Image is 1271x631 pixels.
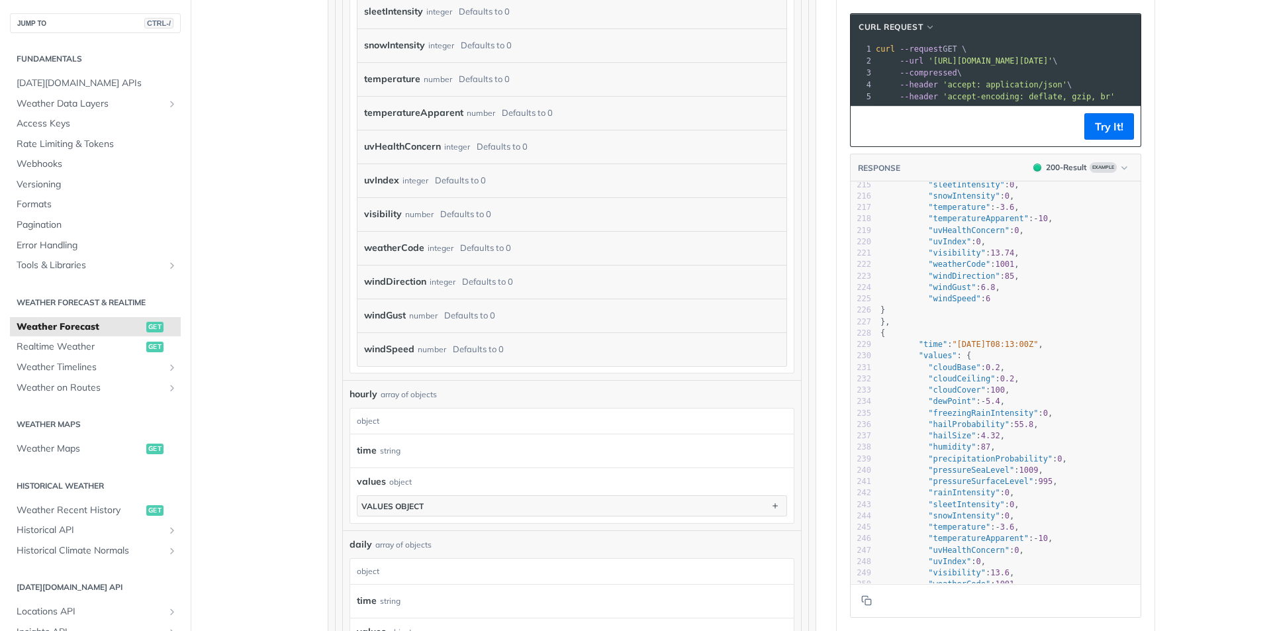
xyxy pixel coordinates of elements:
[990,248,1014,258] span: 13.74
[900,68,957,77] span: --compressed
[857,162,901,175] button: RESPONSE
[928,180,1005,189] span: "sleetIntensity"
[380,441,400,460] div: string
[357,591,377,610] label: time
[876,56,1058,66] span: \
[17,381,164,395] span: Weather on Routes
[981,431,1000,440] span: 4.32
[880,363,1005,372] span: : ,
[10,480,181,492] h2: Historical Weather
[880,557,986,566] span: : ,
[880,431,1005,440] span: : ,
[364,171,399,190] label: uvIndex
[17,544,164,558] span: Historical Climate Normals
[880,579,1019,589] span: : ,
[440,205,491,224] div: Defaults to 0
[851,55,873,67] div: 2
[426,2,452,21] div: integer
[851,213,871,224] div: 218
[928,488,1000,497] span: "rainIntensity"
[462,272,513,291] div: Defaults to 0
[17,239,177,252] span: Error Handling
[364,272,426,291] label: windDirection
[389,476,412,488] div: object
[851,91,873,103] div: 5
[928,248,986,258] span: "visibility"
[995,260,1014,269] span: 1001
[928,56,1053,66] span: '[URL][DOMAIN_NAME][DATE]'
[876,44,895,54] span: curl
[880,488,1014,497] span: : ,
[851,522,871,533] div: 245
[851,373,871,385] div: 232
[424,70,452,89] div: number
[17,158,177,171] span: Webhooks
[851,556,871,567] div: 248
[919,340,947,349] span: "time"
[1014,546,1019,555] span: 0
[880,351,971,360] span: : {
[10,94,181,114] a: Weather Data LayersShow subpages for Weather Data Layers
[851,579,871,590] div: 250
[943,92,1115,101] span: 'accept-encoding: deflate, gzip, br'
[461,36,512,55] div: Defaults to 0
[857,117,876,136] button: Copy to clipboard
[1000,522,1015,532] span: 3.6
[928,522,990,532] span: "temperature"
[851,442,871,453] div: 238
[851,510,871,522] div: 244
[928,283,976,292] span: "windGust"
[17,320,143,334] span: Weather Forecast
[851,533,871,544] div: 246
[17,97,164,111] span: Weather Data Layers
[1014,226,1019,235] span: 0
[851,408,871,419] div: 235
[928,420,1010,429] span: "hailProbability"
[460,238,511,258] div: Defaults to 0
[17,504,143,517] span: Weather Recent History
[880,180,1019,189] span: : ,
[444,137,470,156] div: integer
[350,538,372,552] span: daily
[10,236,181,256] a: Error Handling
[10,520,181,540] a: Historical APIShow subpages for Historical API
[880,294,990,303] span: :
[851,79,873,91] div: 4
[981,397,986,406] span: -
[17,178,177,191] span: Versioning
[17,198,177,211] span: Formats
[381,389,437,401] div: array of objects
[928,214,1029,223] span: "temperatureApparent"
[976,557,981,566] span: 0
[880,442,996,452] span: : ,
[880,203,1019,212] span: : ,
[364,205,402,224] label: visibility
[1019,465,1039,475] span: 1009
[851,339,871,350] div: 229
[928,511,1000,520] span: "snowIntensity"
[928,431,976,440] span: "hailSize"
[928,409,1038,418] span: "freezingRainIntensity"
[851,202,871,213] div: 217
[928,385,986,395] span: "cloudCover"
[10,175,181,195] a: Versioning
[1027,161,1134,174] button: 200200-ResultExample
[1000,203,1015,212] span: 3.6
[17,442,143,456] span: Weather Maps
[10,215,181,235] a: Pagination
[17,340,143,354] span: Realtime Weather
[1033,164,1041,171] span: 200
[851,476,871,487] div: 241
[459,70,510,89] div: Defaults to 0
[361,501,424,511] div: values object
[1090,162,1117,173] span: Example
[880,500,1019,509] span: : ,
[880,328,885,338] span: {
[10,581,181,593] h2: [DATE][DOMAIN_NAME] API
[928,397,976,406] span: "dewPoint"
[1046,162,1087,173] div: 200 - Result
[17,605,164,618] span: Locations API
[851,259,871,270] div: 222
[880,568,1014,577] span: : ,
[167,546,177,556] button: Show subpages for Historical Climate Normals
